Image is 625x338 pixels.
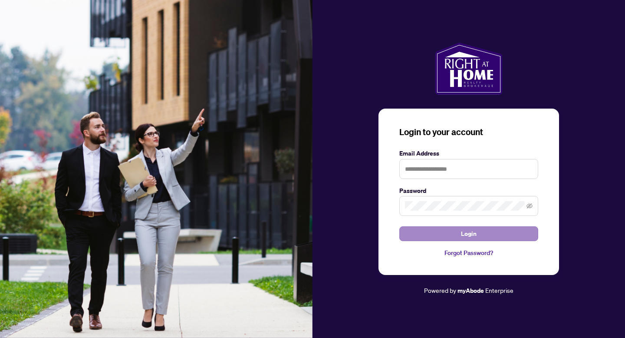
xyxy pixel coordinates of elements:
span: Login [461,227,477,241]
a: myAbode [457,286,484,295]
img: ma-logo [435,43,502,95]
button: Login [399,226,538,241]
label: Password [399,186,538,196]
h3: Login to your account [399,126,538,138]
a: Forgot Password? [399,248,538,258]
span: eye-invisible [526,203,533,209]
span: Powered by [424,286,456,294]
label: Email Address [399,149,538,158]
span: Enterprise [485,286,513,294]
